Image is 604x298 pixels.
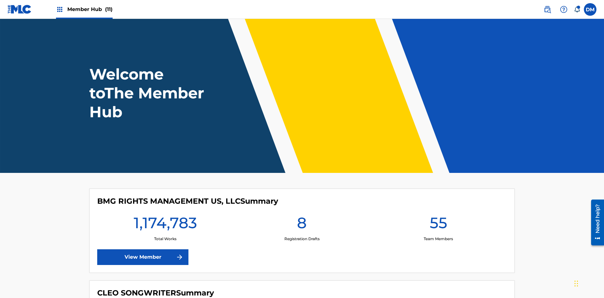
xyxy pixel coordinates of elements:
h1: Welcome to The Member Hub [89,65,207,121]
iframe: Resource Center [586,197,604,249]
img: Top Rightsholders [56,6,64,13]
img: MLC Logo [8,5,32,14]
img: f7272a7cc735f4ea7f67.svg [176,253,183,261]
span: (11) [105,6,113,12]
h1: 1,174,783 [134,213,197,236]
h1: 55 [430,213,447,236]
p: Registration Drafts [284,236,320,242]
a: Public Search [541,3,554,16]
span: Member Hub [67,6,113,13]
div: Help [557,3,570,16]
h4: BMG RIGHTS MANAGEMENT US, LLC [97,196,278,206]
p: Team Members [424,236,453,242]
h4: CLEO SONGWRITER [97,288,214,298]
div: User Menu [584,3,596,16]
div: Drag [574,274,578,293]
img: search [544,6,551,13]
a: View Member [97,249,188,265]
div: Notifications [574,6,580,13]
img: help [560,6,568,13]
h1: 8 [297,213,307,236]
iframe: Chat Widget [573,268,604,298]
p: Total Works [154,236,176,242]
